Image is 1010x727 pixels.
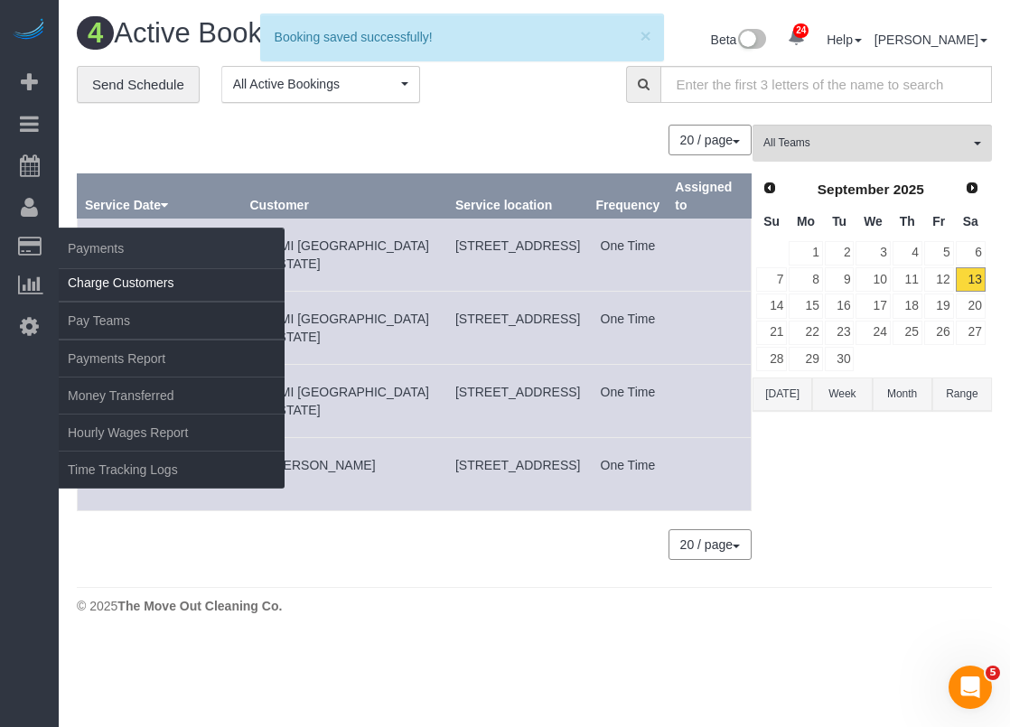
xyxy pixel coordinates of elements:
a: [PERSON_NAME] [271,458,375,472]
span: All Teams [763,135,969,151]
a: Time Tracking Logs [59,452,285,488]
span: Monday [797,214,815,228]
td: Assigned to [668,365,752,438]
a: 1 [789,241,822,266]
a: 24 [856,321,890,345]
a: 29 [789,347,822,371]
td: Frequency [588,365,668,438]
span: Tuesday [832,214,846,228]
a: 28 [756,347,787,371]
a: 22 [789,321,822,345]
td: Frequency [588,219,668,292]
span: All Active Bookings [233,75,397,93]
span: Sunday [763,214,780,228]
nav: Pagination navigation [669,125,752,155]
a: 3 [856,241,890,266]
img: New interface [736,29,766,52]
a: PMI [GEOGRAPHIC_DATA][US_STATE] [250,385,429,417]
span: Friday [932,214,945,228]
a: Hourly Wages Report [59,415,285,451]
iframe: Intercom live chat [949,666,992,709]
td: Frequency [588,438,668,511]
td: Frequency [588,292,668,365]
a: PMI [GEOGRAPHIC_DATA][US_STATE] [250,238,429,271]
a: Charge Customers [59,265,285,301]
span: Thursday [900,214,915,228]
a: Payments Report [59,340,285,377]
td: Assigned to [668,292,752,365]
div: © 2025 [77,597,992,615]
a: [PERSON_NAME] [874,33,987,47]
button: × [641,26,651,45]
button: [DATE] [753,377,812,411]
a: 17 [856,294,890,318]
a: 10 [856,267,890,292]
span: 5 [986,666,1000,680]
span: 4 [77,16,114,50]
a: Help [827,33,862,47]
a: 20 [956,294,986,318]
a: Beta [711,33,767,47]
button: 20 / page [669,125,752,155]
a: 7 [756,267,787,292]
a: 23 [825,321,855,345]
button: Month [873,377,932,411]
a: 9 [825,267,855,292]
span: Wednesday [864,214,883,228]
td: Customer [242,365,447,438]
td: Service location [447,219,587,292]
span: Prev [762,181,777,195]
td: Service location [447,292,587,365]
img: Automaid Logo [11,18,47,43]
button: All Active Bookings [221,66,420,103]
h1: Active Bookings [77,18,521,49]
a: 26 [924,321,954,345]
span: [STREET_ADDRESS] [455,458,580,472]
a: Prev [757,176,782,201]
button: 20 / page [669,529,752,560]
a: 30 [825,347,855,371]
span: Saturday [963,214,978,228]
span: [STREET_ADDRESS] [455,385,580,399]
span: Payments [59,228,285,269]
button: All Teams [753,125,992,162]
th: Customer [242,174,447,219]
nav: Pagination navigation [669,529,752,560]
td: Customer [242,219,447,292]
a: 14 [756,294,787,318]
a: 21 [756,321,787,345]
a: 12 [924,267,954,292]
a: 6 [956,241,986,266]
button: Week [812,377,872,411]
th: Service Date [78,174,243,219]
button: Range [932,377,992,411]
td: Service location [447,365,587,438]
a: 24 [779,18,814,58]
strong: The Move Out Cleaning Co. [117,599,282,613]
th: Frequency [588,174,668,219]
td: Service location [447,438,587,511]
span: Next [965,181,979,195]
div: Booking saved successfully! [275,28,650,46]
td: Customer [242,292,447,365]
a: 4 [893,241,922,266]
a: Next [959,176,985,201]
td: Schedule date [78,219,243,292]
a: 5 [924,241,954,266]
span: September [818,182,890,197]
a: Money Transferred [59,377,285,414]
span: [STREET_ADDRESS] [455,238,580,253]
ul: Payments [59,264,285,489]
th: Assigned to [668,174,752,219]
a: 15 [789,294,822,318]
a: PMI [GEOGRAPHIC_DATA][US_STATE] [250,312,429,344]
td: Customer [242,438,447,511]
span: [STREET_ADDRESS] [455,312,580,326]
th: Service location [447,174,587,219]
span: 2025 [893,182,924,197]
td: Assigned to [668,219,752,292]
a: 18 [893,294,922,318]
a: 11 [893,267,922,292]
a: 2 [825,241,855,266]
a: 25 [893,321,922,345]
